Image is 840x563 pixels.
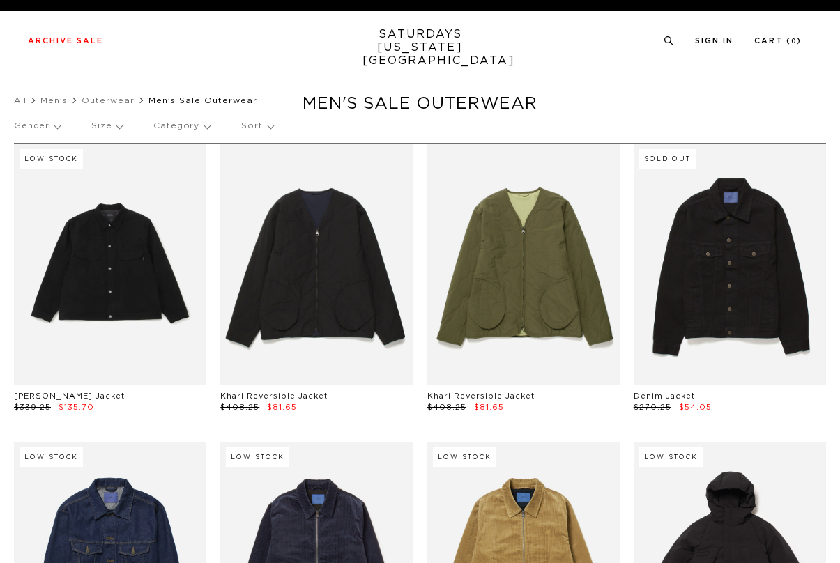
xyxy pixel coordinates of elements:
a: Khari Reversible Jacket [427,392,535,400]
span: $408.25 [427,403,466,411]
a: Denim Jacket [634,392,695,400]
div: Low Stock [20,447,83,467]
a: All [14,96,26,105]
span: $339.25 [14,403,51,411]
a: Cart (0) [754,37,802,45]
span: $54.05 [679,403,712,411]
a: Archive Sale [28,37,103,45]
a: Men's [40,96,68,105]
span: Men's Sale Outerwear [148,96,257,105]
span: $135.70 [59,403,94,411]
small: 0 [791,38,797,45]
a: Outerwear [82,96,135,105]
span: $81.65 [474,403,504,411]
span: $81.65 [267,403,297,411]
span: $408.25 [220,403,259,411]
div: Sold Out [639,149,696,169]
p: Category [153,110,210,142]
p: Sort [241,110,273,142]
p: Gender [14,110,60,142]
a: [PERSON_NAME] Jacket [14,392,125,400]
span: $270.25 [634,403,671,411]
a: Sign In [695,37,733,45]
div: Low Stock [20,149,83,169]
div: Low Stock [639,447,703,467]
p: Size [91,110,122,142]
div: Low Stock [226,447,289,467]
a: Khari Reversible Jacket [220,392,328,400]
div: Low Stock [433,447,496,467]
a: SATURDAYS[US_STATE][GEOGRAPHIC_DATA] [362,28,478,68]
